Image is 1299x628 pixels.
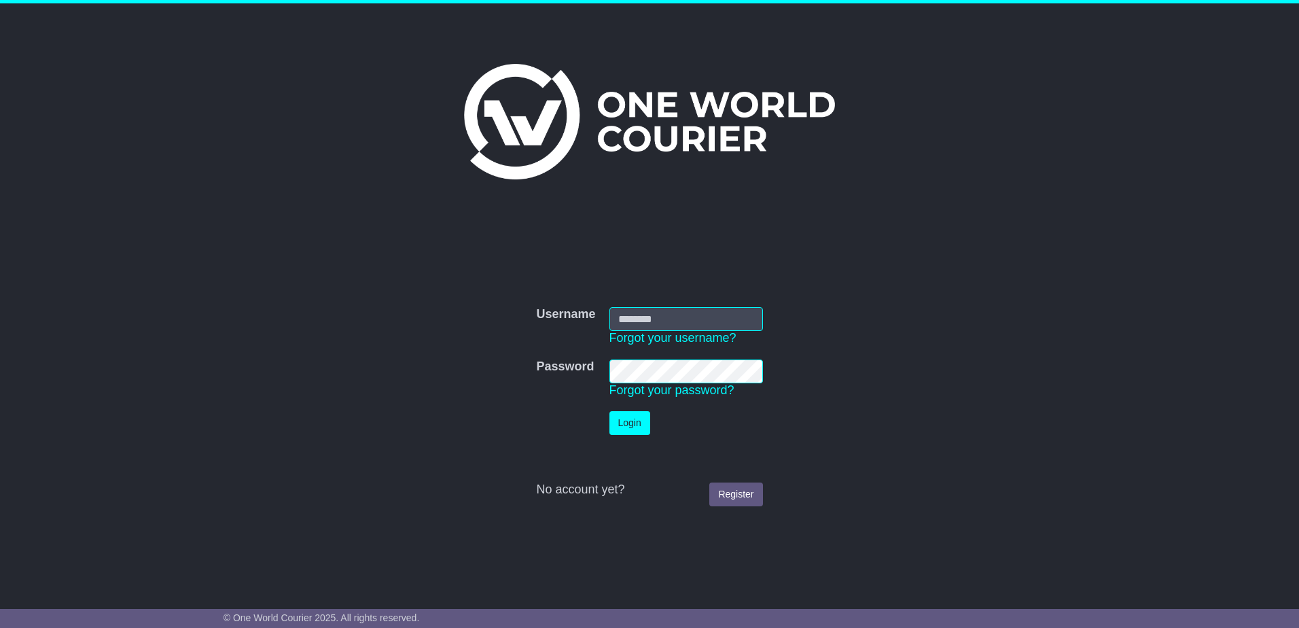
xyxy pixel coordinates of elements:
div: No account yet? [536,483,762,498]
label: Password [536,360,594,374]
img: One World [464,64,835,179]
a: Register [709,483,762,506]
label: Username [536,307,595,322]
a: Forgot your password? [609,383,734,397]
a: Forgot your username? [609,331,736,345]
button: Login [609,411,650,435]
span: © One World Courier 2025. All rights reserved. [224,612,420,623]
